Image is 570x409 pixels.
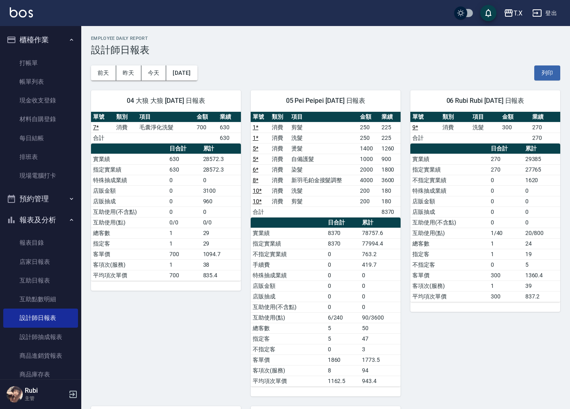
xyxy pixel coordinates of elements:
[25,395,66,402] p: 主管
[116,65,141,80] button: 昨天
[489,175,523,185] td: 0
[201,154,241,164] td: 28572.3
[251,249,326,259] td: 不指定實業績
[91,44,560,56] h3: 設計師日報表
[167,144,201,154] th: 日合計
[251,228,326,238] td: 實業績
[360,249,401,259] td: 763.2
[470,122,501,133] td: 洗髮
[500,112,530,122] th: 金額
[270,122,289,133] td: 消費
[523,291,560,302] td: 837.2
[201,164,241,175] td: 28572.3
[523,228,560,238] td: 20/800
[326,344,360,355] td: 0
[289,185,358,196] td: 洗髮
[489,249,523,259] td: 1
[167,270,201,281] td: 700
[360,291,401,302] td: 0
[7,386,23,402] img: Person
[523,154,560,164] td: 29385
[480,5,496,21] button: save
[91,270,167,281] td: 平均項次單價
[101,97,231,105] span: 04 大狼 大狼 [DATE] 日報表
[514,8,522,18] div: T.X
[167,259,201,270] td: 1
[167,164,201,175] td: 630
[470,112,501,122] th: 項目
[410,175,489,185] td: 不指定實業績
[489,164,523,175] td: 270
[410,291,489,302] td: 平均項次單價
[410,112,560,144] table: a dense table
[489,207,523,217] td: 0
[218,112,241,122] th: 業績
[360,376,401,386] td: 943.4
[360,259,401,270] td: 419.7
[358,196,379,207] td: 200
[91,175,167,185] td: 特殊抽成業績
[326,218,360,228] th: 日合計
[201,185,241,196] td: 3100
[218,122,241,133] td: 630
[379,175,401,185] td: 3600
[201,228,241,238] td: 29
[326,238,360,249] td: 8370
[167,207,201,217] td: 0
[91,259,167,270] td: 客項次(服務)
[358,112,379,122] th: 金額
[501,5,526,22] button: T.X
[270,175,289,185] td: 消費
[3,72,78,91] a: 帳單列表
[379,122,401,133] td: 225
[379,207,401,217] td: 8370
[489,238,523,249] td: 1
[167,249,201,259] td: 700
[91,154,167,164] td: 實業績
[3,110,78,128] a: 材料自購登錄
[489,281,523,291] td: 1
[523,270,560,281] td: 1360.4
[91,36,560,41] h2: Employee Daily Report
[326,270,360,281] td: 0
[523,281,560,291] td: 39
[489,154,523,164] td: 270
[358,143,379,154] td: 1400
[201,259,241,270] td: 38
[167,185,201,196] td: 0
[3,309,78,327] a: 設計師日報表
[289,133,358,143] td: 洗髮
[326,355,360,365] td: 1860
[289,112,358,122] th: 項目
[360,218,401,228] th: 累計
[410,270,489,281] td: 客單價
[251,365,326,376] td: 客項次(服務)
[201,217,241,228] td: 0/0
[251,238,326,249] td: 指定實業績
[251,344,326,355] td: 不指定客
[251,323,326,333] td: 總客數
[410,217,489,228] td: 互助使用(不含點)
[360,323,401,333] td: 50
[360,365,401,376] td: 94
[326,291,360,302] td: 0
[201,196,241,207] td: 960
[3,29,78,50] button: 櫃檯作業
[530,133,560,143] td: 270
[251,281,326,291] td: 店販金額
[489,144,523,154] th: 日合計
[489,228,523,238] td: 1/40
[410,185,489,196] td: 特殊抽成業績
[91,249,167,259] td: 客單價
[3,91,78,110] a: 現金收支登錄
[3,54,78,72] a: 打帳單
[358,133,379,143] td: 250
[289,196,358,207] td: 剪髮
[326,376,360,386] td: 1162.5
[379,164,401,175] td: 1800
[360,312,401,323] td: 90/3600
[251,333,326,344] td: 指定客
[167,217,201,228] td: 0/0
[3,188,78,209] button: 預約管理
[523,249,560,259] td: 19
